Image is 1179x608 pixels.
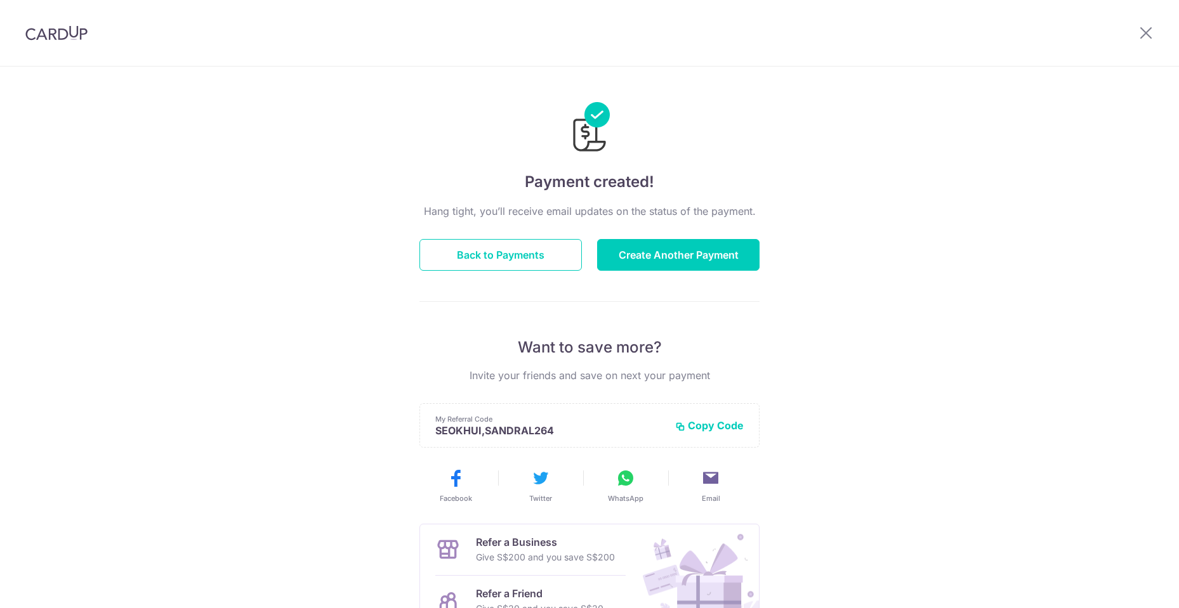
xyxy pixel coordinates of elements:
[675,419,744,432] button: Copy Code
[435,424,665,437] p: SEOKHUI,SANDRAL264
[419,171,760,193] h4: Payment created!
[597,239,760,271] button: Create Another Payment
[419,239,582,271] button: Back to Payments
[25,25,88,41] img: CardUp
[476,534,615,550] p: Refer a Business
[476,550,615,565] p: Give S$200 and you save S$200
[419,337,760,358] p: Want to save more?
[569,102,610,155] img: Payments
[440,493,472,503] span: Facebook
[476,586,603,601] p: Refer a Friend
[1098,570,1166,602] iframe: Opens a widget where you can find more information
[419,204,760,219] p: Hang tight, you’ll receive email updates on the status of the payment.
[419,368,760,383] p: Invite your friends and save on next your payment
[418,468,493,503] button: Facebook
[608,493,643,503] span: WhatsApp
[588,468,663,503] button: WhatsApp
[529,493,552,503] span: Twitter
[503,468,578,503] button: Twitter
[702,493,720,503] span: Email
[435,414,665,424] p: My Referral Code
[673,468,748,503] button: Email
